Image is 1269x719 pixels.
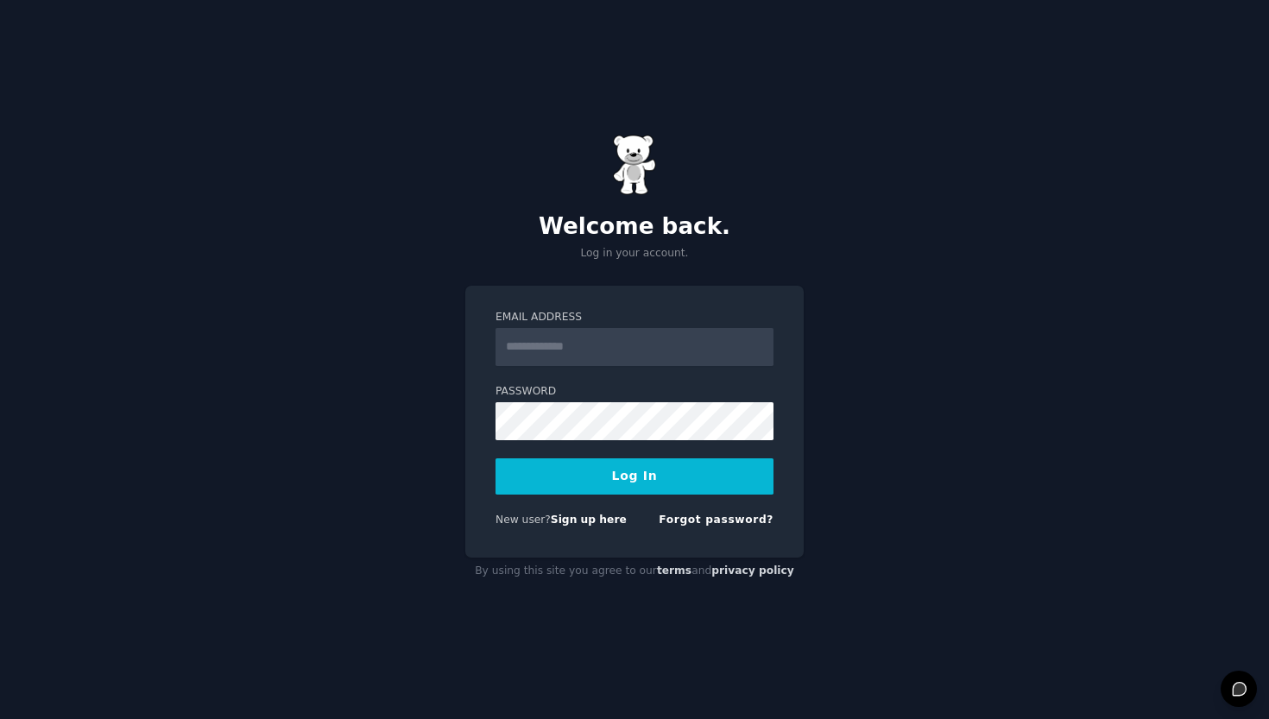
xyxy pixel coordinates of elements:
a: Forgot password? [659,514,773,526]
a: terms [657,564,691,577]
h2: Welcome back. [465,213,804,241]
span: New user? [496,514,551,526]
img: Gummy Bear [613,135,656,195]
button: Log In [496,458,773,495]
label: Email Address [496,310,773,325]
a: Sign up here [551,514,627,526]
label: Password [496,384,773,400]
div: By using this site you agree to our and [465,558,804,585]
p: Log in your account. [465,246,804,262]
a: privacy policy [711,564,794,577]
